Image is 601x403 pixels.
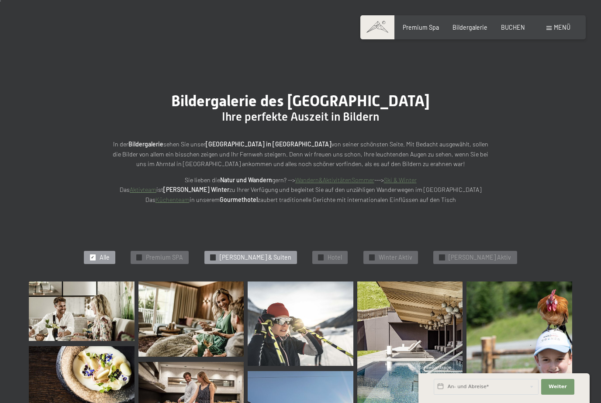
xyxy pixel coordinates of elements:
[138,281,244,357] img: Bildergalerie
[91,255,94,260] span: ✓
[163,186,229,193] strong: [PERSON_NAME] Winter
[171,92,430,110] span: Bildergalerie des [GEOGRAPHIC_DATA]
[541,379,574,395] button: Weiter
[248,281,353,366] img: Bildergalerie
[146,253,183,262] span: Premium SPA
[222,110,379,123] span: Ihre perfekte Auszeit in Bildern
[108,139,493,169] p: In der sehen Sie unser von seiner schönsten Seite. Mit Bedacht ausgewählt, sollen die Bilder von ...
[554,24,570,31] span: Menü
[108,175,493,205] p: Sie lieben die gern? --> ---> Das ist zu Ihrer Verfügung und begleitet Sie auf den unzähligen Wan...
[220,253,291,262] span: [PERSON_NAME] & Suiten
[440,255,444,260] span: ✓
[29,281,135,341] img: Bildergalerie
[328,253,342,262] span: Hotel
[319,255,323,260] span: ✓
[206,140,332,148] strong: [GEOGRAPHIC_DATA] in [GEOGRAPHIC_DATA]
[452,24,487,31] a: Bildergalerie
[418,365,451,370] span: Schnellanfrage
[370,255,373,260] span: ✓
[295,176,374,184] a: Wandern&AktivitätenSommer
[128,140,163,148] strong: Bildergalerie
[211,255,214,260] span: ✓
[220,196,258,203] strong: Gourmethotel
[501,24,525,31] a: BUCHEN
[449,253,511,262] span: [PERSON_NAME] Aktiv
[379,253,412,262] span: Winter Aktiv
[100,253,110,262] span: Alle
[138,255,141,260] span: ✓
[384,176,417,184] a: Ski & Winter
[155,196,190,203] a: Küchenteam
[220,176,272,184] strong: Natur und Wandern
[130,186,156,193] a: Aktivteam
[403,24,439,31] a: Premium Spa
[549,383,567,390] span: Weiter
